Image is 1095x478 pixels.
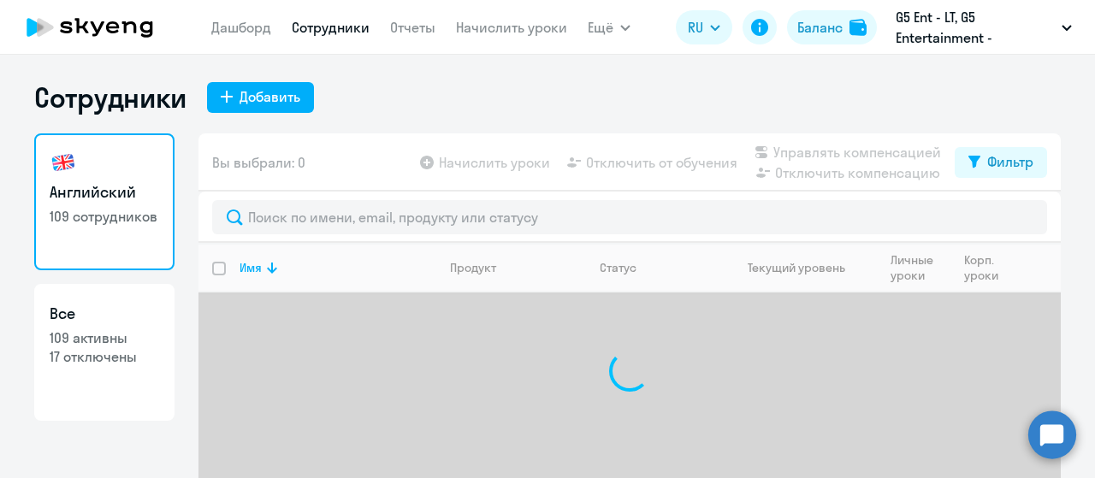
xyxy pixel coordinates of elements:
[456,19,567,36] a: Начислить уроки
[34,80,186,115] h1: Сотрудники
[955,147,1047,178] button: Фильтр
[987,151,1033,172] div: Фильтр
[588,17,613,38] span: Ещё
[240,260,435,275] div: Имя
[588,10,630,44] button: Ещё
[240,260,262,275] div: Имя
[797,17,843,38] div: Баланс
[212,152,305,173] span: Вы выбрали: 0
[600,260,636,275] div: Статус
[390,19,435,36] a: Отчеты
[731,260,876,275] div: Текущий уровень
[450,260,496,275] div: Продукт
[891,252,950,283] div: Личные уроки
[688,17,703,38] span: RU
[292,19,370,36] a: Сотрудники
[787,10,877,44] button: Балансbalance
[50,303,159,325] h3: Все
[50,347,159,366] p: 17 отключены
[50,149,77,176] img: english
[211,19,271,36] a: Дашборд
[50,328,159,347] p: 109 активны
[50,207,159,226] p: 109 сотрудников
[34,284,175,421] a: Все109 активны17 отключены
[676,10,732,44] button: RU
[240,86,300,107] div: Добавить
[50,181,159,204] h3: Английский
[207,82,314,113] button: Добавить
[964,252,1012,283] div: Корп. уроки
[896,7,1055,48] p: G5 Ent - LT, G5 Entertainment - [GEOGRAPHIC_DATA] / G5 Holdings LTD
[212,200,1047,234] input: Поиск по имени, email, продукту или статусу
[34,133,175,270] a: Английский109 сотрудников
[887,7,1080,48] button: G5 Ent - LT, G5 Entertainment - [GEOGRAPHIC_DATA] / G5 Holdings LTD
[748,260,845,275] div: Текущий уровень
[849,19,867,36] img: balance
